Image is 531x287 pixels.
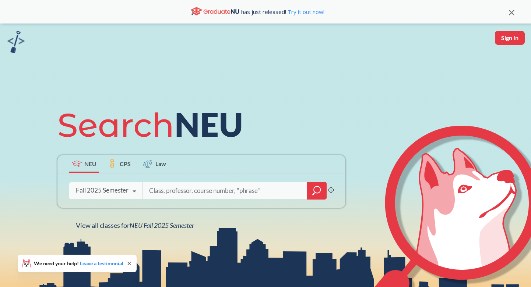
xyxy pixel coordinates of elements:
input: Class, professor, course number, "phrase" [148,183,302,198]
a: sandbox logo [7,31,25,55]
a: Leave a testimonial [80,260,123,266]
span: We need your help! [34,261,123,266]
span: View all classes for [76,221,194,229]
img: sandbox logo [7,31,25,53]
span: Law [155,159,166,168]
svg: magnifying glass [312,186,321,196]
span: CPS [120,159,131,168]
span: NEU Fall 2025 Semester [130,221,194,229]
div: magnifying glass [307,182,327,200]
span: NEU [84,159,96,168]
a: Try it out now! [286,8,324,15]
span: has just released! [241,8,324,16]
div: Fall 2025 Semester [76,186,129,194]
button: Sign In [495,31,525,45]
